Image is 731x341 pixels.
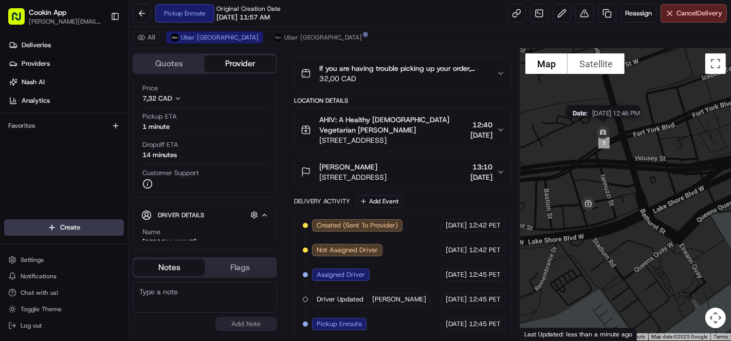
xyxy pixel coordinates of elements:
[295,108,511,151] button: AHIV: A Healthy [DEMOGRAPHIC_DATA] Vegetarian [PERSON_NAME][STREET_ADDRESS]12:40[DATE]
[83,144,169,163] a: 💻API Documentation
[525,53,568,74] button: Show street map
[4,269,124,283] button: Notifications
[29,17,102,26] span: [PERSON_NAME][EMAIL_ADDRESS][DOMAIN_NAME]
[470,172,492,182] span: [DATE]
[142,150,177,160] div: 14 minutes
[317,319,362,329] span: Pickup Enroute
[469,221,501,230] span: 12:42 PET
[142,168,199,178] span: Customer Support
[216,5,281,13] span: Original Creation Date
[4,219,124,236] button: Create
[21,305,62,313] span: Toggle Theme
[319,115,466,135] span: AHIV: A Healthy [DEMOGRAPHIC_DATA] Vegetarian [PERSON_NAME]
[294,97,511,105] div: Location Details
[446,319,467,329] span: [DATE]
[469,295,501,304] span: 12:45 PET
[470,162,492,172] span: 13:10
[22,41,51,50] span: Deliveries
[705,308,726,328] button: Map camera controls
[372,295,426,304] span: [PERSON_NAME]
[4,4,106,29] button: Cookin App[PERSON_NAME][EMAIL_ADDRESS][DOMAIN_NAME]
[446,295,467,304] span: [DATE]
[651,334,707,339] span: Map data ©2025 Google
[21,148,79,159] span: Knowledge Base
[295,57,511,90] button: If you are having trouble picking up your order, please contact AHIV: A Healthy Indian Vegetarian...
[21,321,42,330] span: Log out
[705,53,726,74] button: Toggle fullscreen view
[10,149,19,158] div: 📗
[60,223,80,232] span: Create
[87,149,95,158] div: 💻
[142,122,170,131] div: 1 minute
[181,33,259,42] span: Uber [GEOGRAPHIC_DATA]
[102,174,124,181] span: Pylon
[97,148,165,159] span: API Documentation
[677,9,722,18] span: Cancel Delivery
[4,286,124,300] button: Chat with us!
[142,84,158,93] span: Price
[166,31,263,44] button: Uber [GEOGRAPHIC_DATA]
[21,272,57,280] span: Notifications
[446,245,467,255] span: [DATE]
[319,63,488,73] span: If you are having trouble picking up your order, please contact AHIV: A Healthy Indian Vegetarian...
[523,327,557,340] img: Google
[158,211,204,219] span: Driver Details
[27,66,170,77] input: Clear
[520,328,637,340] div: Last Updated: less than a minute ago
[319,135,466,145] span: [STREET_ADDRESS]
[446,270,467,279] span: [DATE]
[4,253,124,267] button: Settings
[4,92,128,109] a: Analytics
[21,256,44,264] span: Settings
[10,41,187,57] p: Welcome 👋
[317,245,378,255] span: Not Assigned Driver
[317,221,398,230] span: Created (Sent To Provider)
[133,31,160,44] button: All
[134,259,205,276] button: Notes
[572,109,588,117] span: Date :
[142,112,177,121] span: Pickup ETA
[22,96,50,105] span: Analytics
[6,144,83,163] a: 📗Knowledge Base
[319,73,488,84] span: 32,00 CAD
[317,295,363,304] span: Driver Updated
[295,156,511,188] button: [PERSON_NAME][STREET_ADDRESS]13:10[DATE]
[661,4,727,23] button: CancelDelivery
[568,53,625,74] button: Show satellite imagery
[22,59,50,68] span: Providers
[470,120,492,130] span: 12:40
[4,55,128,72] a: Providers
[469,245,501,255] span: 12:42 PET
[269,31,367,44] button: Uber [GEOGRAPHIC_DATA]
[21,289,58,297] span: Chat with us!
[35,108,130,116] div: We're available if you need us!
[589,119,617,147] div: 2
[72,173,124,181] a: Powered byPylon
[620,4,656,23] button: Reassign
[274,33,282,42] img: uber-new-logo.jpeg
[594,133,614,153] div: 1
[175,101,187,113] button: Start new chat
[592,109,639,117] span: [DATE] 12:46 PM
[284,33,362,42] span: Uber [GEOGRAPHIC_DATA]
[523,327,557,340] a: Open this area in Google Maps (opens a new window)
[35,98,169,108] div: Start new chat
[625,9,652,18] span: Reassign
[4,302,124,316] button: Toggle Theme
[205,55,276,72] button: Provider
[216,13,270,22] span: [DATE] 11:57 AM
[10,98,29,116] img: 1736555255976-a54dd68f-1ca7-489b-9aae-adbdc363a1c4
[29,7,66,17] button: Cookin App
[142,140,178,149] span: Dropoff ETA
[317,270,365,279] span: Assigned Driver
[470,130,492,140] span: [DATE]
[142,94,172,103] span: 7,32 CAD
[294,197,350,205] div: Delivery Activity
[714,334,728,339] a: Terms (opens in new tab)
[319,172,387,182] span: [STREET_ADDRESS]
[469,319,501,329] span: 12:45 PET
[142,228,160,237] span: Name
[205,259,276,276] button: Flags
[4,37,128,53] a: Deliveries
[4,74,128,90] a: Nash AI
